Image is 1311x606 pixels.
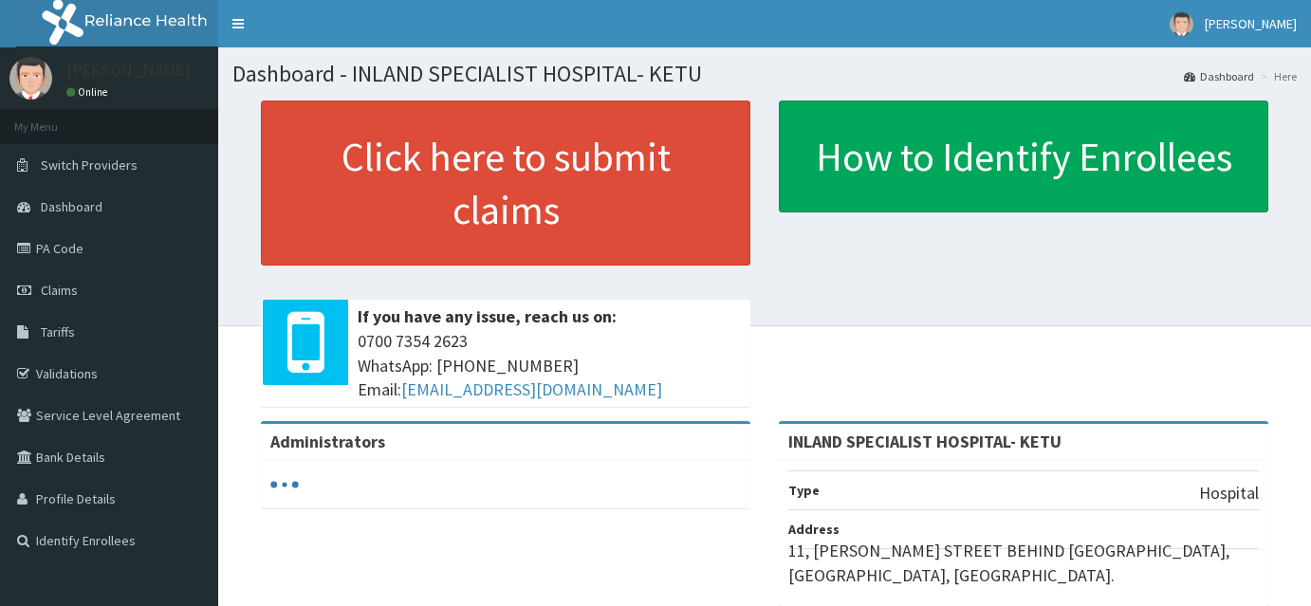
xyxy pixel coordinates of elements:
span: Dashboard [41,198,102,215]
a: Dashboard [1184,68,1254,84]
b: Type [788,482,820,499]
span: 0700 7354 2623 WhatsApp: [PHONE_NUMBER] Email: [358,329,741,402]
span: Claims [41,282,78,299]
b: If you have any issue, reach us on: [358,305,617,327]
span: Switch Providers [41,156,138,174]
li: Here [1256,68,1297,84]
strong: INLAND SPECIALIST HOSPITAL- KETU [788,431,1062,452]
span: [PERSON_NAME] [1205,15,1297,32]
span: Tariffs [41,323,75,340]
p: Hospital [1199,481,1259,505]
b: Address [788,521,840,538]
img: User Image [1170,12,1193,36]
a: Online [66,85,112,99]
h1: Dashboard - INLAND SPECIALIST HOSPITAL- KETU [232,62,1297,86]
svg: audio-loading [270,470,299,499]
b: Administrators [270,431,385,452]
img: User Image [9,57,52,100]
p: 11, [PERSON_NAME] STREET BEHIND [GEOGRAPHIC_DATA], [GEOGRAPHIC_DATA], [GEOGRAPHIC_DATA]. [788,539,1259,587]
a: How to Identify Enrollees [779,101,1268,212]
a: [EMAIL_ADDRESS][DOMAIN_NAME] [401,378,662,400]
a: Click here to submit claims [261,101,750,266]
p: [PERSON_NAME] [66,62,191,79]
